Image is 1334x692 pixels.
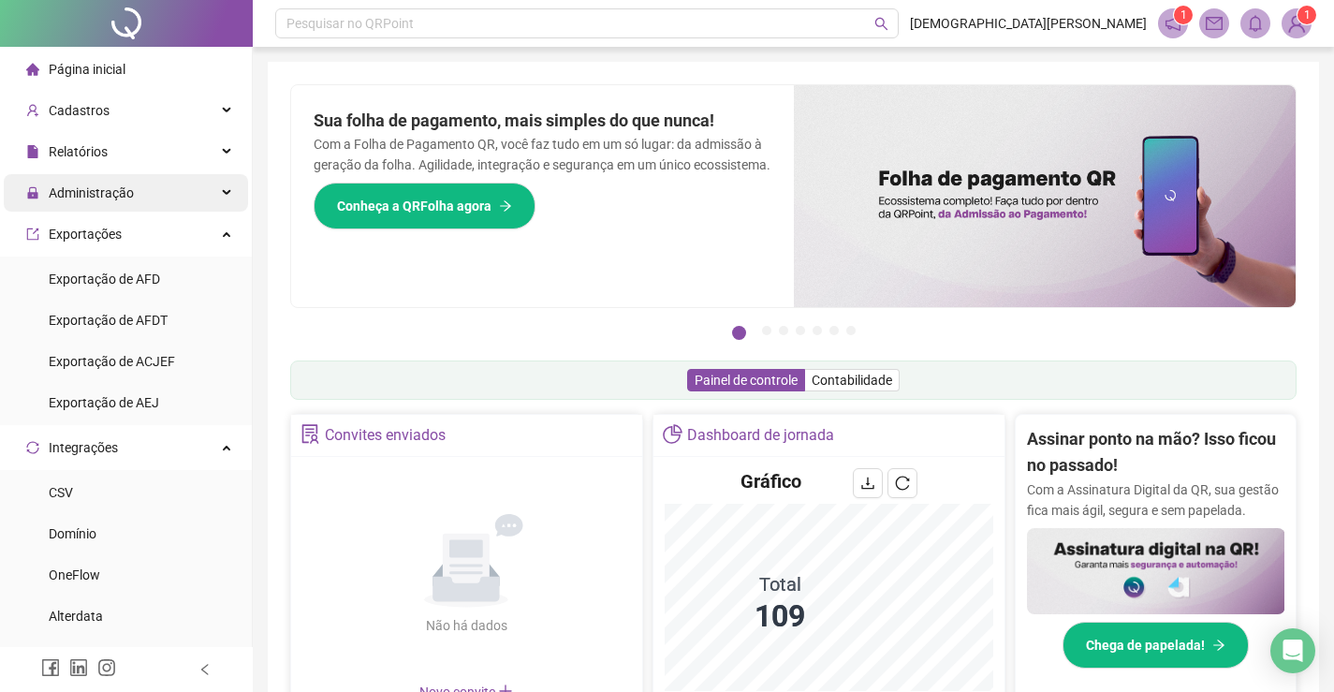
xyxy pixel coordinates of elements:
[1304,8,1311,22] span: 1
[499,199,512,213] span: arrow-right
[663,424,682,444] span: pie-chart
[1270,628,1315,673] div: Open Intercom Messenger
[740,468,801,494] h4: Gráfico
[1212,639,1225,652] span: arrow-right
[1027,528,1285,614] img: banner%2F02c71560-61a6-44d4-94b9-c8ab97240462.png
[762,326,771,335] button: 2
[1174,6,1193,24] sup: 1
[26,63,39,76] span: home
[49,272,160,287] span: Exportação de AFD
[49,144,108,159] span: Relatórios
[829,326,839,335] button: 6
[1063,622,1249,669] button: Chega de papelada!
[49,609,103,624] span: Alterdata
[1027,479,1285,521] p: Com a Assinatura Digital da QR, sua gestão fica mais ágil, segura e sem papelada.
[49,62,125,77] span: Página inicial
[314,183,535,229] button: Conheça a QRFolha agora
[860,476,875,491] span: download
[732,326,746,340] button: 1
[910,13,1147,34] span: [DEMOGRAPHIC_DATA][PERSON_NAME]
[812,373,892,388] span: Contabilidade
[49,354,175,369] span: Exportação de ACJEF
[895,476,910,491] span: reload
[1247,15,1264,32] span: bell
[49,103,110,118] span: Cadastros
[687,420,834,451] div: Dashboard de jornada
[1283,9,1311,37] img: 93830
[695,373,798,388] span: Painel de controle
[794,85,1297,307] img: banner%2F8d14a306-6205-4263-8e5b-06e9a85ad873.png
[26,145,39,158] span: file
[49,567,100,582] span: OneFlow
[69,658,88,677] span: linkedin
[1027,426,1285,479] h2: Assinar ponto na mão? Isso ficou no passado!
[846,326,856,335] button: 7
[49,485,73,500] span: CSV
[325,420,446,451] div: Convites enviados
[26,104,39,117] span: user-add
[779,326,788,335] button: 3
[41,658,60,677] span: facebook
[813,326,822,335] button: 5
[314,134,771,175] p: Com a Folha de Pagamento QR, você faz tudo em um só lugar: da admissão à geração da folha. Agilid...
[49,227,122,242] span: Exportações
[1206,15,1223,32] span: mail
[49,185,134,200] span: Administração
[49,313,168,328] span: Exportação de AFDT
[26,228,39,241] span: export
[796,326,805,335] button: 4
[380,615,552,636] div: Não há dados
[314,108,771,134] h2: Sua folha de pagamento, mais simples do que nunca!
[49,440,118,455] span: Integrações
[1297,6,1316,24] sup: Atualize o seu contato no menu Meus Dados
[49,395,159,410] span: Exportação de AEJ
[26,441,39,454] span: sync
[1180,8,1187,22] span: 1
[97,658,116,677] span: instagram
[1165,15,1181,32] span: notification
[874,17,888,31] span: search
[26,186,39,199] span: lock
[301,424,320,444] span: solution
[198,663,212,676] span: left
[49,526,96,541] span: Domínio
[337,196,491,216] span: Conheça a QRFolha agora
[1086,635,1205,655] span: Chega de papelada!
